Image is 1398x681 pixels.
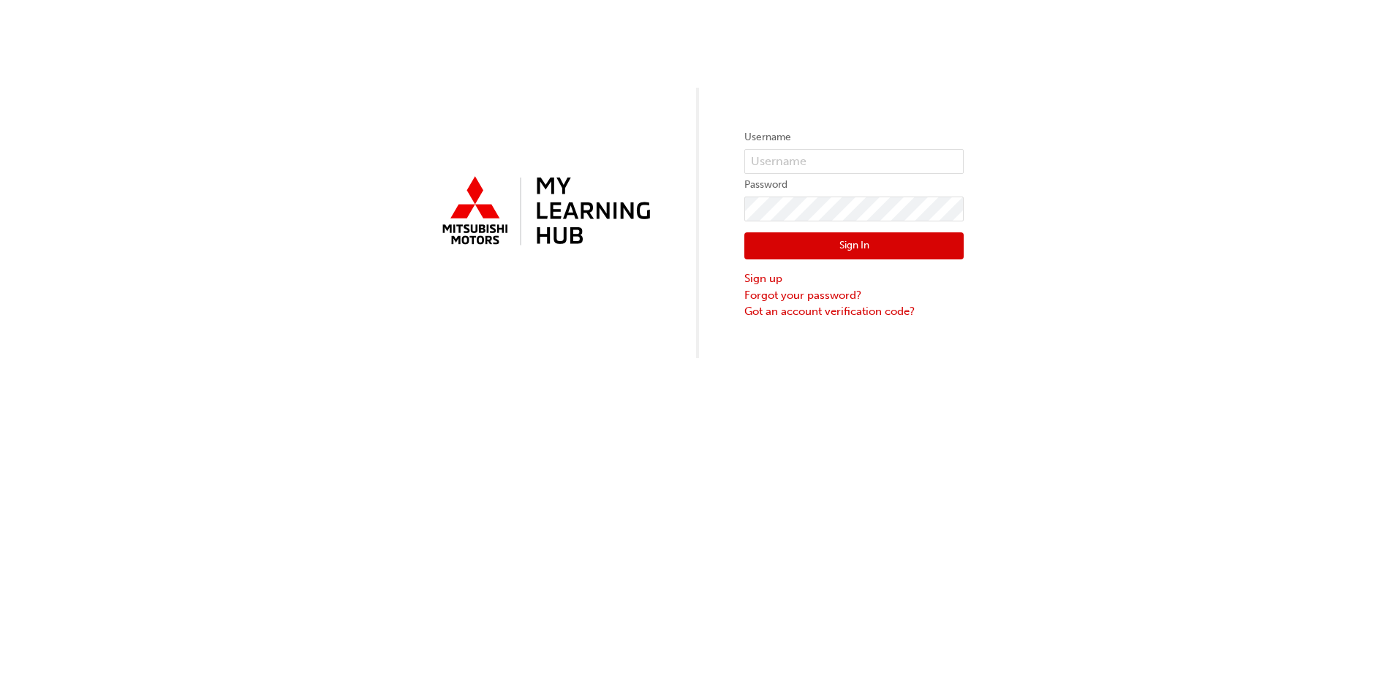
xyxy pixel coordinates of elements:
input: Username [744,149,964,174]
button: Sign In [744,232,964,260]
a: Sign up [744,270,964,287]
label: Username [744,129,964,146]
a: Forgot your password? [744,287,964,304]
label: Password [744,176,964,194]
a: Got an account verification code? [744,303,964,320]
img: mmal [434,170,654,254]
